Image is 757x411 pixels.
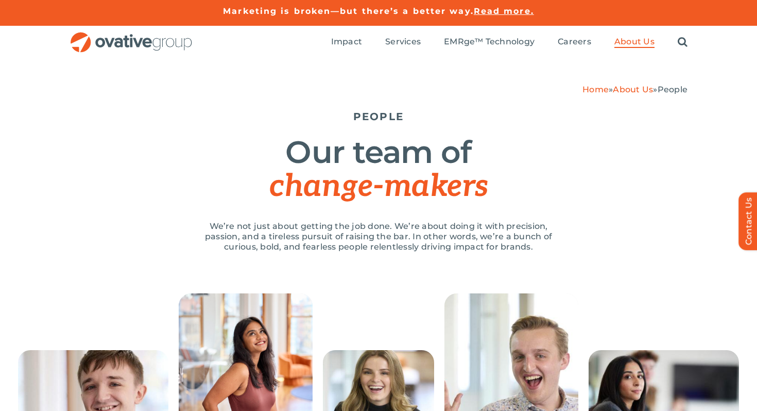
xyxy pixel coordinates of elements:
[614,37,655,48] a: About Us
[474,6,534,16] a: Read more.
[558,37,591,48] a: Careers
[223,6,474,16] a: Marketing is broken—but there’s a better way.
[678,37,687,48] a: Search
[331,37,362,48] a: Impact
[613,85,653,94] a: About Us
[385,37,421,47] span: Services
[444,37,535,47] span: EMRge™ Technology
[658,85,687,94] span: People
[269,168,488,205] span: change-makers
[70,110,687,123] h5: PEOPLE
[70,31,193,41] a: OG_Full_horizontal_RGB
[444,37,535,48] a: EMRge™ Technology
[614,37,655,47] span: About Us
[70,136,687,203] h1: Our team of
[558,37,591,47] span: Careers
[582,85,687,94] span: » »
[582,85,609,94] a: Home
[193,221,564,252] p: We’re not just about getting the job done. We’re about doing it with precision, passion, and a ti...
[385,37,421,48] a: Services
[331,26,687,59] nav: Menu
[331,37,362,47] span: Impact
